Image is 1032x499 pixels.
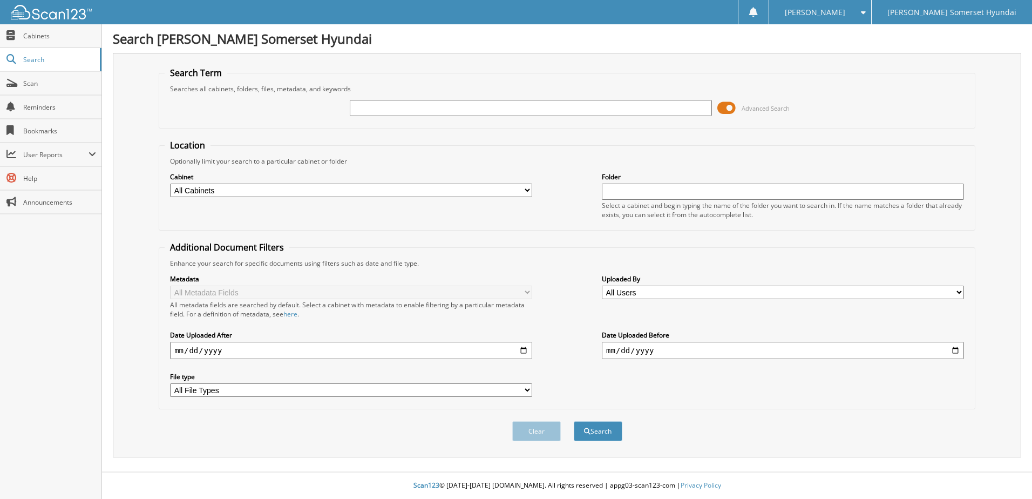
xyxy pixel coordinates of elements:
[23,55,94,64] span: Search
[113,30,1021,48] h1: Search [PERSON_NAME] Somerset Hyundai
[23,31,96,41] span: Cabinets
[602,274,964,284] label: Uploaded By
[23,174,96,183] span: Help
[978,447,1032,499] iframe: Chat Widget
[165,67,227,79] legend: Search Term
[23,150,89,159] span: User Reports
[170,300,532,319] div: All metadata fields are searched by default. Select a cabinet with metadata to enable filtering b...
[170,342,532,359] input: start
[23,103,96,112] span: Reminders
[165,157,969,166] div: Optionally limit your search to a particular cabinet or folder
[887,9,1016,16] span: [PERSON_NAME] Somerset Hyundai
[681,481,721,490] a: Privacy Policy
[23,126,96,136] span: Bookmarks
[283,309,297,319] a: here
[785,9,845,16] span: [PERSON_NAME]
[602,201,964,219] div: Select a cabinet and begin typing the name of the folder you want to search in. If the name match...
[165,241,289,253] legend: Additional Document Filters
[11,5,92,19] img: scan123-logo-white.svg
[165,139,211,151] legend: Location
[574,421,622,441] button: Search
[602,172,964,181] label: Folder
[23,79,96,88] span: Scan
[170,172,532,181] label: Cabinet
[165,259,969,268] div: Enhance your search for specific documents using filters such as date and file type.
[170,372,532,381] label: File type
[602,342,964,359] input: end
[170,274,532,284] label: Metadata
[102,473,1032,499] div: © [DATE]-[DATE] [DOMAIN_NAME]. All rights reserved | appg03-scan123-com |
[23,198,96,207] span: Announcements
[170,331,532,340] label: Date Uploaded After
[512,421,561,441] button: Clear
[742,104,790,112] span: Advanced Search
[602,331,964,340] label: Date Uploaded Before
[165,84,969,93] div: Searches all cabinets, folders, files, metadata, and keywords
[413,481,439,490] span: Scan123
